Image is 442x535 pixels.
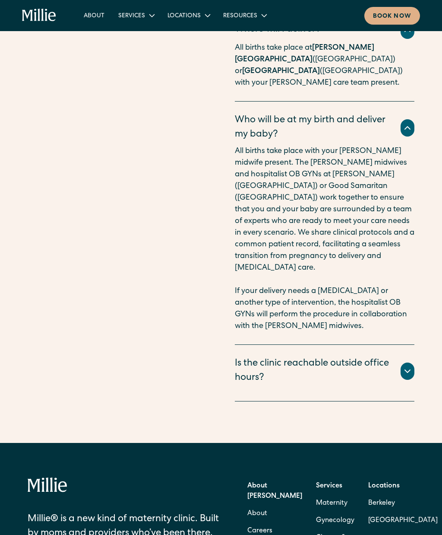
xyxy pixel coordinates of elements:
p: All births take place at ([GEOGRAPHIC_DATA]) or ([GEOGRAPHIC_DATA]) with your [PERSON_NAME] care ... [235,42,414,89]
div: Locations [167,12,201,21]
div: Book now [373,12,411,21]
p: All births take place with your [PERSON_NAME] midwife present. The [PERSON_NAME] midwives and hos... [235,146,414,274]
div: Services [118,12,145,21]
div: Who will be at my birth and deliver my baby? [235,114,390,142]
a: Gynecology [316,512,354,529]
strong: [PERSON_NAME][GEOGRAPHIC_DATA] [235,44,374,64]
a: Book now [364,7,420,25]
strong: Locations [368,483,400,490]
a: About [247,505,267,522]
div: Resources [216,8,273,22]
a: Maternity [316,495,347,512]
a: home [22,9,56,22]
p: ‍ [235,274,414,286]
p: If your delivery needs a [MEDICAL_DATA] or another type of intervention, the hospitalist OB GYNs ... [235,286,414,332]
a: About [77,8,111,22]
strong: Services [316,483,342,490]
div: Services [111,8,161,22]
a: Berkeley [368,495,438,512]
div: Is the clinic reachable outside office hours? [235,357,390,385]
strong: [GEOGRAPHIC_DATA] [242,67,320,75]
strong: About [PERSON_NAME] [247,483,302,500]
div: Resources [223,12,257,21]
a: [GEOGRAPHIC_DATA] [368,512,438,529]
div: Locations [161,8,216,22]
